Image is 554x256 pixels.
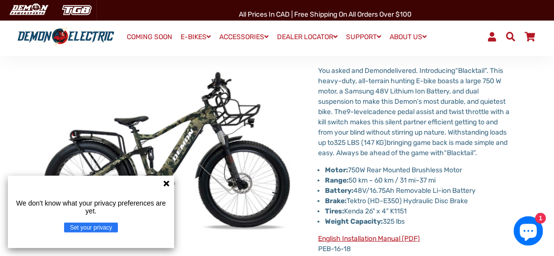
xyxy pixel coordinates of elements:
[334,139,387,147] span: 325 LBS (147 KG)
[318,234,420,253] span: PEB-16-18
[444,149,447,157] span: “
[415,176,419,185] span: –
[15,27,117,47] img: Demon Electric logo
[5,2,52,18] img: Demon Electric
[124,30,176,44] a: COMING SOON
[325,176,348,185] strong: Range:
[325,206,510,216] li: Kenda 26" x 4" K1151
[387,30,431,44] a: ABOUT US
[325,186,353,195] strong: Battery:
[387,67,455,75] span: delivered. Introducing
[216,30,273,44] a: ACCESSORIES
[455,67,458,75] span: “
[178,30,215,44] a: E-BIKES
[325,207,344,215] strong: Tires:
[447,149,473,157] span: Blacktail
[12,199,170,215] p: We don't know what your privacy preferences are yet.
[64,223,118,233] button: Set your privacy
[343,30,385,44] a: SUPPORT
[325,175,510,186] li: 50 km – 60 km / 31 mi 37 mi
[458,67,485,75] span: Blacktail
[57,2,97,18] img: TGB Canada
[318,67,387,75] span: You asked and Demon
[346,108,369,116] span: 9-level
[325,216,510,227] li: 325 lbs
[325,165,510,175] li: 750W Rear Mounted Brushless Motor
[511,216,546,248] inbox-online-store-chat: Shopify online store chat
[325,197,346,205] strong: Brake:
[274,30,342,44] a: DEALER LOCATOR
[318,234,420,243] a: English Installation Manual (PDF)
[417,97,418,106] span: ’
[239,10,412,19] span: All Prices in CAD | Free shipping on all orders over $100
[325,186,510,196] li: 48V/16.75Ah Removable Li-ion Battery
[473,149,477,157] span: ”.
[325,166,348,174] strong: Motor:
[325,217,383,226] strong: Weight Capacity:
[325,196,510,206] li: Tektro (HD-E350) Hydraulic Disc Brake
[485,67,486,75] span: ”
[318,108,509,157] span: cadence pedal assist and twist throttle with a kill switch makes this silent partner efficient ge...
